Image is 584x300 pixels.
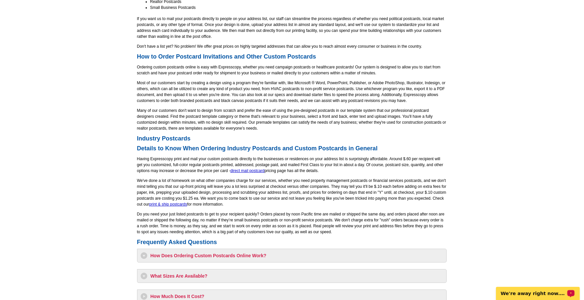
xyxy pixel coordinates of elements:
p: Don't have a list yet? No problem! We offer great prices on highly targeted addresses that can al... [137,43,447,49]
iframe: LiveChat chat widget [492,279,584,300]
h3: How Does Ordering Custom Postcards Online Work? [141,252,443,259]
h2: Frequently Asked Questions [137,239,447,246]
h3: What Sizes Are Available? [141,273,443,279]
p: We've done a lot of homework on what other companies charge for our services, whether you need pr... [137,178,447,207]
p: Having Expresscopy print and mail your custom postcards directly to the businesses or residences ... [137,156,447,174]
strong: How to Order Postcard Invitations and Other Custom Postcards [137,53,316,60]
a: print & ship postcards [149,202,187,207]
h3: How Much Does It Cost? [141,293,443,300]
p: If you want us to mail your postcards directly to people on your address list, our staff can stre... [137,16,447,39]
li: Small Business Postcards [150,5,447,11]
p: Many of our customers don't want to design from scratch and prefer the ease of using the pre-desi... [137,108,447,131]
p: Do you need your just listed postcards to get to your recipient quickly? Orders placed by noon Pa... [137,211,447,235]
p: Ordering custom postcards online is easy with Expresscopy, whether you need campaign postcards or... [137,64,447,76]
p: Most of our customers start by creating a design using a program they're familiar with, like Micr... [137,80,447,104]
strong: Details to Know When Ordering Industry Postcards and Custom Postcards in General [137,145,378,152]
a: direct mail postcard [230,168,265,173]
h2: Industry Postcards [137,135,447,142]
